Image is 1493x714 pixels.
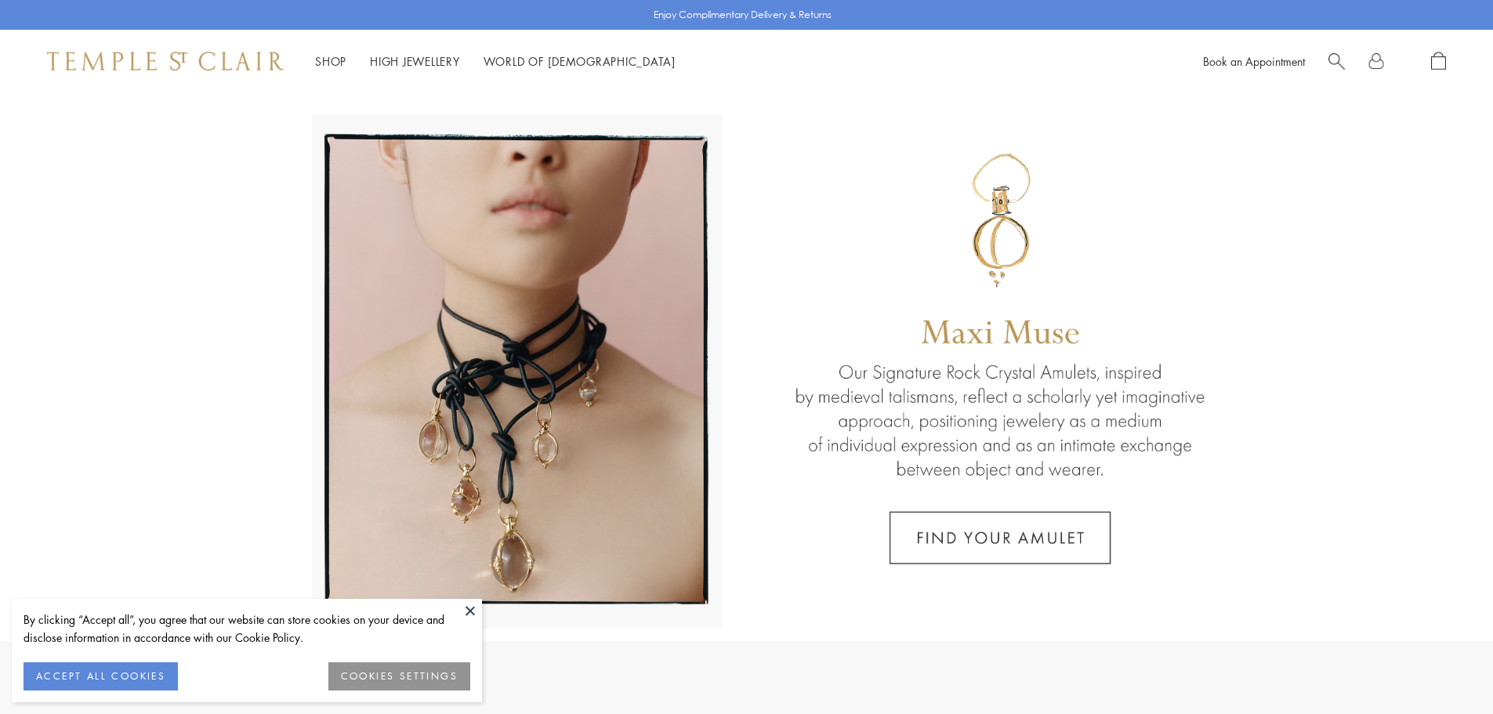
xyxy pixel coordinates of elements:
[47,52,284,71] img: Temple St. Clair
[370,53,460,69] a: High JewelleryHigh Jewellery
[1431,52,1446,71] a: Open Shopping Bag
[1203,53,1305,69] a: Book an Appointment
[315,52,676,71] nav: Main navigation
[328,662,470,690] button: COOKIES SETTINGS
[24,611,470,647] div: By clicking “Accept all”, you agree that our website can store cookies on your device and disclos...
[484,53,676,69] a: World of [DEMOGRAPHIC_DATA]World of [DEMOGRAPHIC_DATA]
[1328,52,1345,71] a: Search
[24,662,178,690] button: ACCEPT ALL COOKIES
[654,7,832,23] p: Enjoy Complimentary Delivery & Returns
[315,53,346,69] a: ShopShop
